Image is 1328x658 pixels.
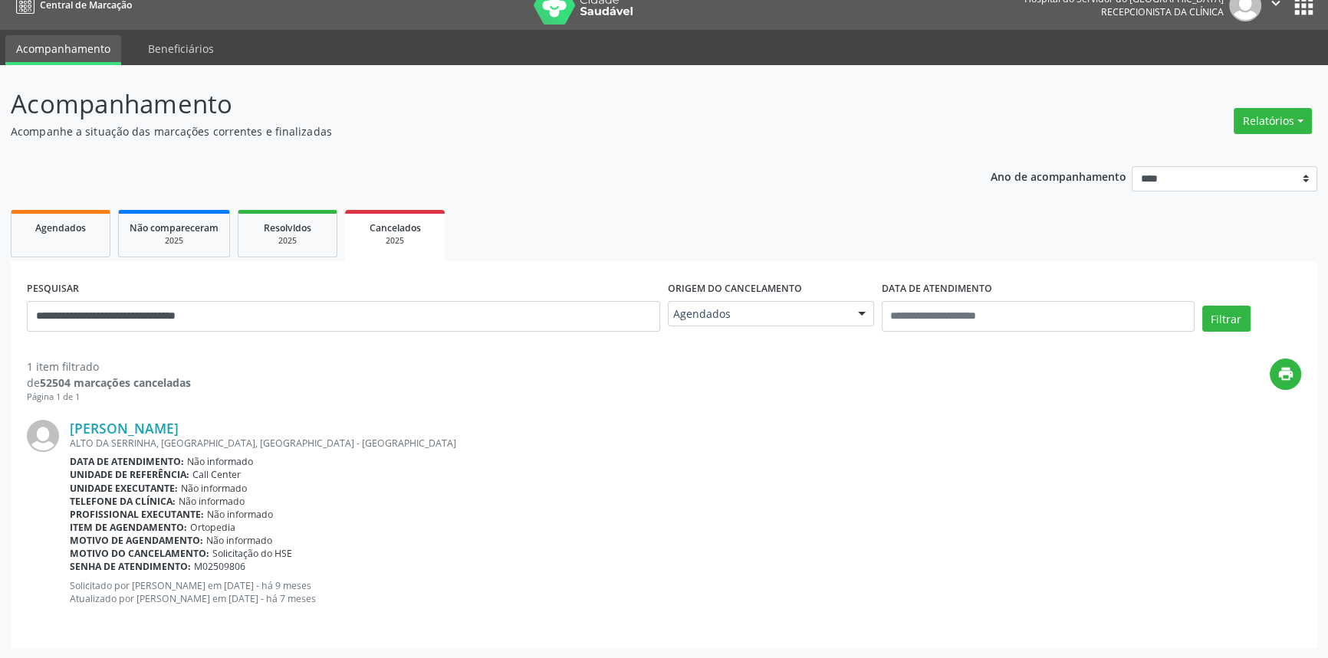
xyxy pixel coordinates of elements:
[1270,358,1301,390] button: print
[27,420,59,452] img: img
[356,235,434,247] div: 2025
[5,35,121,65] a: Acompanhamento
[264,221,311,234] span: Resolvidos
[27,358,191,375] div: 1 item filtrado
[1277,365,1294,382] i: print
[1234,108,1312,134] button: Relatórios
[70,560,191,573] b: Senha de atendimento:
[673,306,843,322] span: Agendados
[137,35,225,62] a: Beneficiários
[27,391,191,404] div: Página 1 de 1
[11,123,925,139] p: Acompanhe a situação das marcações correntes e finalizadas
[212,547,292,560] span: Solicitação do HSE
[70,579,1301,605] p: Solicitado por [PERSON_NAME] em [DATE] - há 9 meses Atualizado por [PERSON_NAME] em [DATE] - há 7...
[27,375,191,391] div: de
[370,221,421,234] span: Cancelados
[70,521,187,534] b: Item de agendamento:
[207,508,273,521] span: Não informado
[27,277,79,301] label: PESQUISAR
[249,235,326,247] div: 2025
[70,534,203,547] b: Motivo de agendamento:
[35,221,86,234] span: Agendados
[206,534,272,547] span: Não informado
[181,482,247,495] span: Não informado
[40,375,191,390] strong: 52504 marcações canceladas
[70,420,179,437] a: [PERSON_NAME]
[70,437,1301,450] div: ALTO DA SERRINHA, [GEOGRAPHIC_DATA], [GEOGRAPHIC_DATA] - [GEOGRAPHIC_DATA]
[70,455,184,468] b: Data de atendimento:
[179,495,245,508] span: Não informado
[11,85,925,123] p: Acompanhamento
[70,468,189,481] b: Unidade de referência:
[70,547,209,560] b: Motivo do cancelamento:
[991,166,1126,185] p: Ano de acompanhamento
[70,482,178,495] b: Unidade executante:
[130,221,219,234] span: Não compareceram
[882,277,992,301] label: DATA DE ATENDIMENTO
[668,277,802,301] label: Origem do cancelamento
[194,560,245,573] span: M02509806
[190,521,235,534] span: Ortopedia
[192,468,241,481] span: Call Center
[70,495,176,508] b: Telefone da clínica:
[187,455,253,468] span: Não informado
[1202,306,1251,332] button: Filtrar
[1101,5,1224,18] span: Recepcionista da clínica
[130,235,219,247] div: 2025
[70,508,204,521] b: Profissional executante:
